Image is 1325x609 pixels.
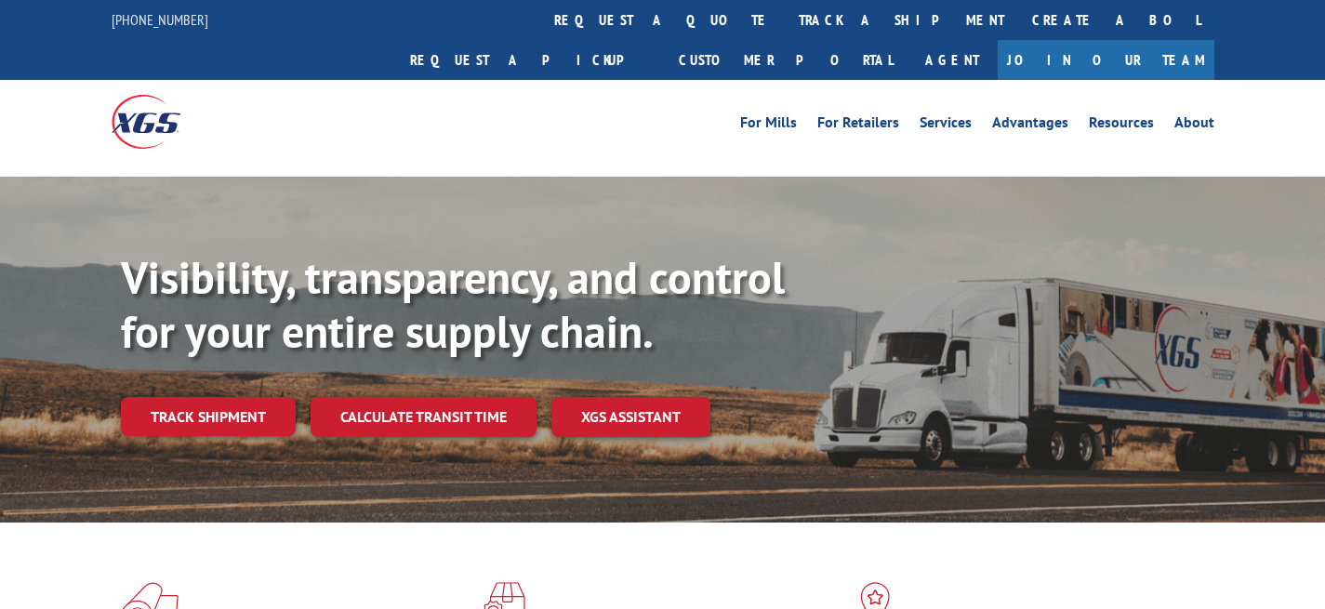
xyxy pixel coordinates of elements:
a: For Retailers [817,115,899,136]
a: About [1174,115,1214,136]
a: Customer Portal [665,40,907,80]
a: Track shipment [121,397,296,436]
a: [PHONE_NUMBER] [112,10,208,29]
a: For Mills [740,115,797,136]
a: Resources [1089,115,1154,136]
a: Request a pickup [396,40,665,80]
a: Agent [907,40,998,80]
a: Services [920,115,972,136]
b: Visibility, transparency, and control for your entire supply chain. [121,248,785,360]
a: XGS ASSISTANT [551,397,710,437]
a: Advantages [992,115,1068,136]
a: Calculate transit time [311,397,537,437]
a: Join Our Team [998,40,1214,80]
